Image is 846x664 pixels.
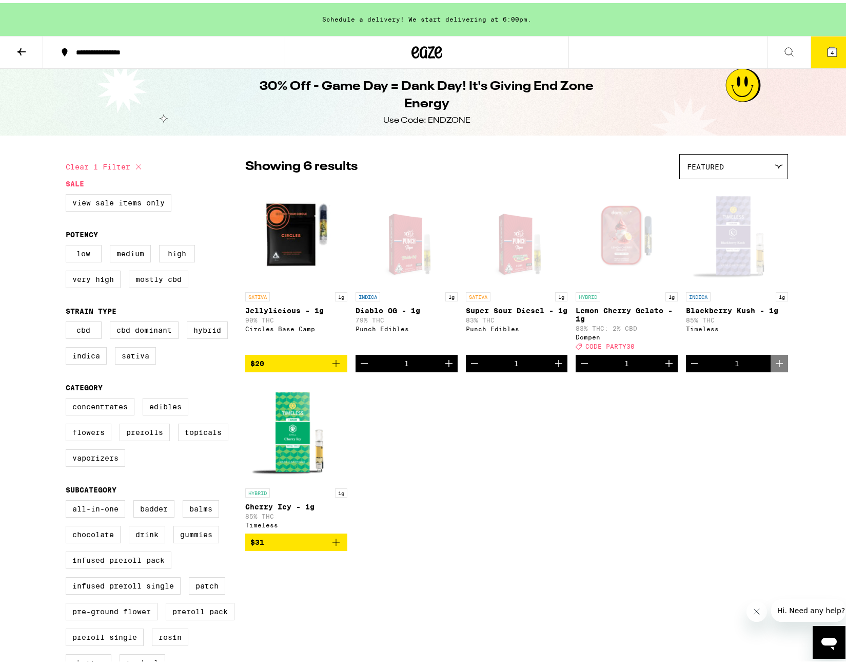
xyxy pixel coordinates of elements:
div: Circles Base Camp [245,322,347,329]
div: 1 [624,356,629,365]
div: 1 [514,356,519,365]
label: Infused Preroll Pack [66,548,171,566]
p: 1g [335,289,347,298]
a: Open page for Cherry Icy - 1g from Timeless [245,377,347,530]
p: HYBRID [576,289,600,298]
label: Gummies [173,523,219,540]
label: Very High [66,268,121,285]
iframe: Close message [746,598,767,619]
legend: Strain Type [66,304,116,312]
button: Increment [660,352,678,369]
label: Indica [66,344,107,362]
button: Clear 1 filter [66,151,145,177]
label: Balms [183,497,219,515]
label: CBD Dominant [110,318,179,336]
p: 83% THC: 2% CBD [576,322,678,329]
label: All-In-One [66,497,125,515]
p: INDICA [686,289,711,298]
p: Blackberry Kush - 1g [686,303,788,312]
label: Chocolate [66,523,121,540]
button: Increment [440,352,458,369]
a: Open page for Super Sour Diesel - 1g from Punch Edibles [466,181,568,352]
div: Dompen [576,331,678,337]
div: Timeless [686,322,788,329]
label: Flowers [66,421,111,438]
a: Open page for Lemon Cherry Gelato - 1g from Dompen [576,181,678,352]
label: Mostly CBD [129,268,188,285]
label: Low [66,242,102,259]
p: Lemon Cherry Gelato - 1g [576,303,678,320]
button: Decrement [356,352,373,369]
button: Increment [771,352,788,369]
label: Medium [110,242,151,259]
p: 1g [776,289,788,298]
p: 1g [445,289,458,298]
span: Featured [687,160,724,168]
div: Use Code: ENDZONE [383,112,470,123]
iframe: Button to launch messaging window [813,623,845,656]
label: Preroll Pack [166,600,234,617]
label: Pre-ground Flower [66,600,158,617]
label: High [159,242,195,259]
button: Add to bag [245,352,347,369]
div: Punch Edibles [356,322,458,329]
p: Diablo OG - 1g [356,303,458,312]
label: Concentrates [66,395,134,412]
label: View Sale Items Only [66,191,171,208]
p: 1g [335,485,347,495]
p: 1g [555,289,567,298]
label: Edibles [143,395,188,412]
p: 85% THC [686,314,788,320]
p: Super Sour Diesel - 1g [466,303,568,312]
label: Patch [189,574,225,592]
a: Open page for Diablo OG - 1g from Punch Edibles [356,181,458,352]
label: CBD [66,318,102,336]
button: Decrement [466,352,483,369]
label: Badder [133,497,174,515]
p: Jellylicious - 1g [245,303,347,312]
a: Open page for Blackberry Kush - 1g from Timeless [686,181,788,352]
div: 1 [404,356,409,365]
p: 85% THC [245,510,347,517]
label: Sativa [115,344,156,362]
label: Prerolls [120,421,170,438]
p: 1g [665,289,678,298]
p: 79% THC [356,314,458,320]
img: Circles Base Camp - Jellylicious - 1g [245,181,347,284]
p: SATIVA [245,289,270,298]
p: Showing 6 results [245,155,358,173]
label: Hybrid [187,318,228,336]
label: Topicals [178,421,228,438]
iframe: Message from company [771,596,845,619]
div: Timeless [245,519,347,525]
button: Decrement [686,352,703,369]
button: Increment [550,352,567,369]
span: CODE PARTY30 [585,340,635,347]
div: 1 [735,356,739,365]
p: Cherry Icy - 1g [245,500,347,508]
a: Open page for Jellylicious - 1g from Circles Base Camp [245,181,347,352]
p: 90% THC [245,314,347,320]
legend: Potency [66,227,98,236]
label: Vaporizers [66,446,125,464]
p: 83% THC [466,314,568,320]
img: Timeless - Cherry Icy - 1g [245,377,347,480]
label: Drink [129,523,165,540]
span: $31 [250,535,264,543]
button: Decrement [576,352,593,369]
h1: 30% Off - Game Day = Dank Day! It's Giving End Zone Energy [240,75,614,110]
p: INDICA [356,289,380,298]
label: Rosin [152,625,188,643]
legend: Category [66,381,103,389]
span: $20 [250,356,264,365]
p: HYBRID [245,485,270,495]
span: 4 [831,47,834,53]
legend: Subcategory [66,483,116,491]
legend: Sale [66,177,84,185]
button: Add to bag [245,530,347,548]
div: Punch Edibles [466,322,568,329]
label: Infused Preroll Single [66,574,181,592]
p: SATIVA [466,289,490,298]
label: Preroll Single [66,625,144,643]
